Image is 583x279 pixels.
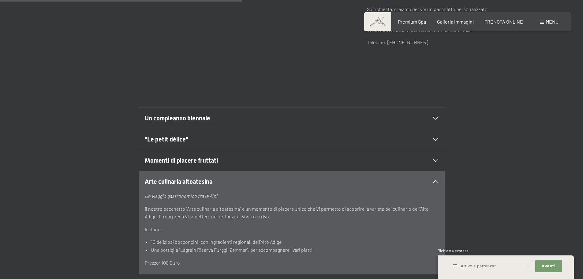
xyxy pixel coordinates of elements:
p: Include: [145,225,439,233]
a: Premium Spa [398,19,426,25]
span: Richiesta express [438,248,468,253]
p: Telefono: [PHONE_NUMBER] [367,38,543,46]
p: Il nostro pacchetto “Arte culinaria altoatesina” è un momento di piacere unico che Vi permetto di... [145,205,439,221]
span: Menu [546,19,559,25]
li: 10 deliziosi bocconcini, con ingredienti regionali dell’Alto Adige [151,238,438,246]
span: "Le petit délice" [145,136,188,143]
a: Galleria immagini [437,19,474,25]
span: Avanti [542,263,555,269]
span: Un compleanno biennale [145,115,210,122]
li: Una bottiglia “Lagrein Riserva Furggl, Zemmer”, per accompagnare i vari piatti [151,246,438,254]
p: Su richiesta, creiamo per voi un pacchetto personalizzato. [367,5,543,13]
em: Un viaggio gastronomico tra le Alpi [145,193,217,199]
span: Arte culinaria altoatesina [145,178,212,185]
p: Prezzo: 100 Euro [145,259,439,267]
button: Avanti [535,260,562,273]
span: Momenti di piacere fruttati [145,157,218,164]
a: PRENOTA ONLINE [484,19,523,25]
